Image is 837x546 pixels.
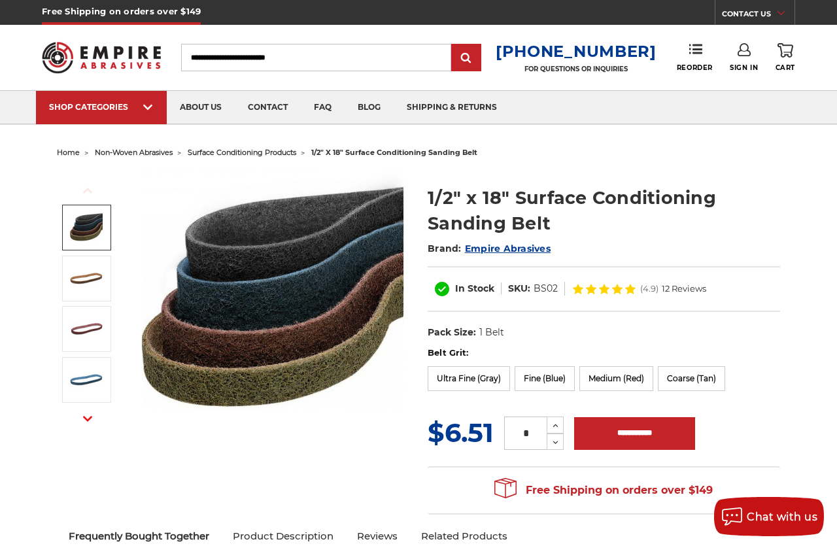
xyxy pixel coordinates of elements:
[428,347,780,360] label: Belt Grit:
[479,326,504,339] dd: 1 Belt
[394,91,510,124] a: shipping & returns
[95,148,173,157] a: non-woven abrasives
[428,185,780,236] h1: 1/2" x 18" Surface Conditioning Sanding Belt
[496,65,657,73] p: FOR QUESTIONS OR INQUIRIES
[714,497,824,536] button: Chat with us
[730,63,758,72] span: Sign In
[57,148,80,157] a: home
[455,282,494,294] span: In Stock
[722,7,794,25] a: CONTACT US
[70,262,103,295] img: 1/2"x18" Coarse Surface Conditioning Belt
[747,511,817,523] span: Chat with us
[49,102,154,112] div: SHOP CATEGORIES
[167,91,235,124] a: about us
[508,282,530,296] dt: SKU:
[534,282,558,296] dd: BS02
[677,43,713,71] a: Reorder
[235,91,301,124] a: contact
[301,91,345,124] a: faq
[640,284,658,293] span: (4.9)
[677,63,713,72] span: Reorder
[465,243,551,254] a: Empire Abrasives
[70,364,103,396] img: 1/2"x18" Fine Surface Conditioning Belt
[345,91,394,124] a: blog
[496,42,657,61] a: [PHONE_NUMBER]
[494,477,713,503] span: Free Shipping on orders over $149
[70,211,103,244] img: Surface Conditioning Sanding Belts
[142,171,403,432] img: Surface Conditioning Sanding Belts
[72,177,103,205] button: Previous
[42,34,161,80] img: Empire Abrasives
[70,313,103,345] img: 1/2"x18" Medium Surface Conditioning Belt
[776,43,795,72] a: Cart
[453,45,479,71] input: Submit
[428,417,494,449] span: $6.51
[776,63,795,72] span: Cart
[188,148,296,157] a: surface conditioning products
[311,148,477,157] span: 1/2" x 18" surface conditioning sanding belt
[428,243,462,254] span: Brand:
[662,284,706,293] span: 12 Reviews
[428,326,476,339] dt: Pack Size:
[72,405,103,433] button: Next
